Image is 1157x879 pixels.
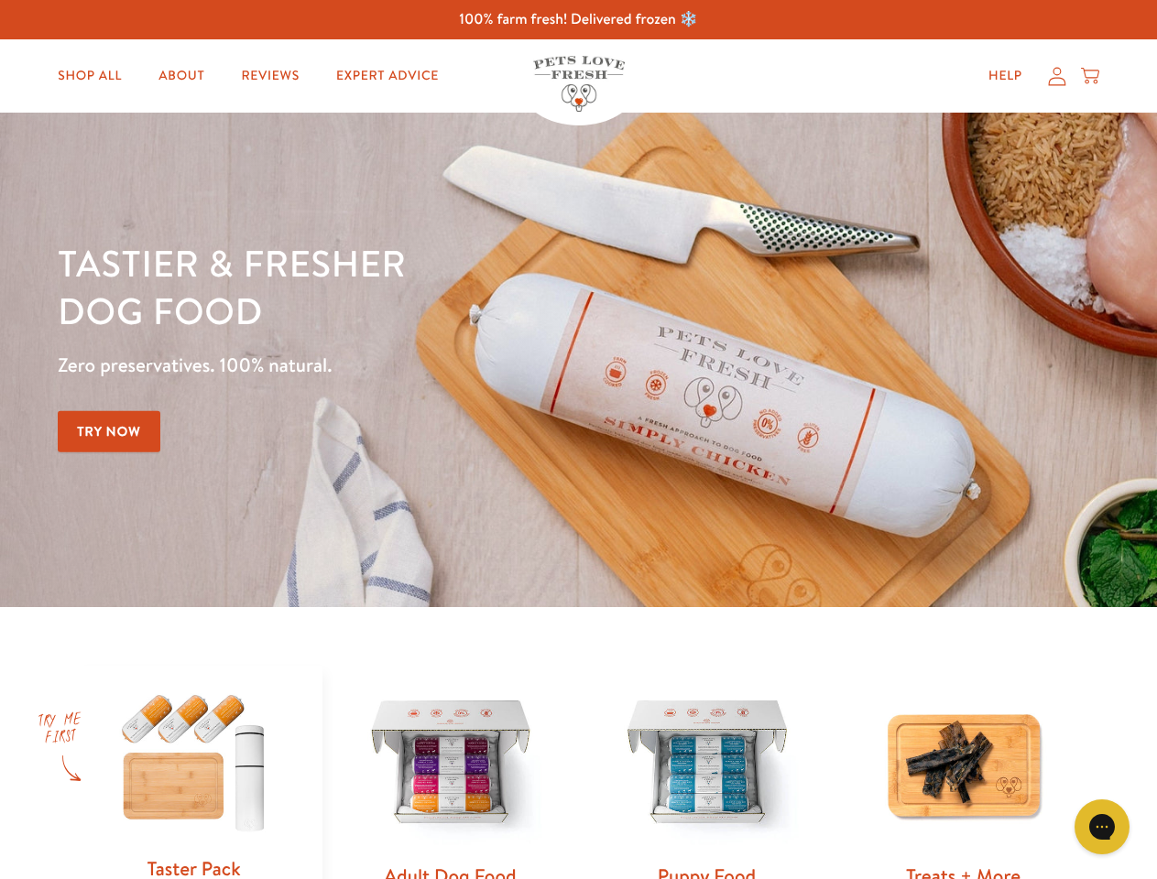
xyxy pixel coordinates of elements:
[226,58,313,94] a: Reviews
[58,239,752,334] h1: Tastier & fresher dog food
[58,411,160,452] a: Try Now
[974,58,1037,94] a: Help
[1065,793,1139,861] iframe: Gorgias live chat messenger
[533,56,625,112] img: Pets Love Fresh
[322,58,453,94] a: Expert Advice
[144,58,219,94] a: About
[58,349,752,382] p: Zero preservatives. 100% natural.
[43,58,136,94] a: Shop All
